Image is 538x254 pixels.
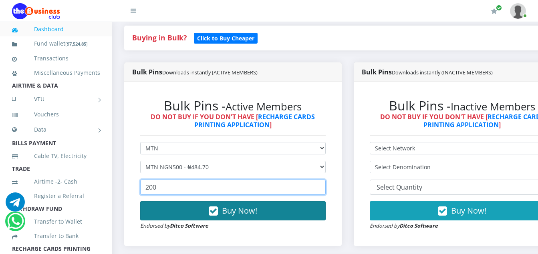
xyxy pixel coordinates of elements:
b: Click to Buy Cheaper [197,34,254,42]
strong: DO NOT BUY IF YOU DON'T HAVE [ ] [151,112,315,129]
a: Airtime -2- Cash [12,172,100,191]
small: Inactive Members [451,100,535,114]
small: Endorsed by [140,222,208,229]
strong: Bulk Pins [362,68,493,76]
img: Logo [12,3,60,19]
a: Transfer to Bank [12,227,100,245]
a: VTU [12,89,100,109]
i: Renew/Upgrade Subscription [491,8,497,14]
a: Miscellaneous Payments [12,64,100,82]
strong: Ditco Software [170,222,208,229]
b: 97,524.85 [67,41,86,47]
a: Chat for support [7,218,24,231]
a: Cable TV, Electricity [12,147,100,165]
a: Fund wallet[97,524.85] [12,34,100,53]
a: RECHARGE CARDS PRINTING APPLICATION [194,112,315,129]
a: Data [12,120,100,140]
a: Dashboard [12,20,100,38]
button: Buy Now! [140,201,326,220]
a: Register a Referral [12,187,100,205]
span: Renew/Upgrade Subscription [496,5,502,11]
small: Active Members [226,100,302,114]
a: Chat for support [6,198,25,212]
span: Buy Now! [451,205,486,216]
a: Click to Buy Cheaper [194,33,258,42]
small: [ ] [65,41,88,47]
small: Endorsed by [370,222,438,229]
img: User [510,3,526,19]
span: Buy Now! [222,205,257,216]
strong: Ditco Software [399,222,438,229]
a: Transfer to Wallet [12,212,100,231]
strong: Bulk Pins [132,68,258,76]
a: Vouchers [12,105,100,124]
small: Downloads instantly (ACTIVE MEMBERS) [162,69,258,76]
strong: Buying in Bulk? [132,33,187,42]
input: Enter Quantity [140,180,326,195]
small: Downloads instantly (INACTIVE MEMBERS) [392,69,493,76]
h2: Bulk Pins - [140,98,326,113]
a: Transactions [12,49,100,68]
